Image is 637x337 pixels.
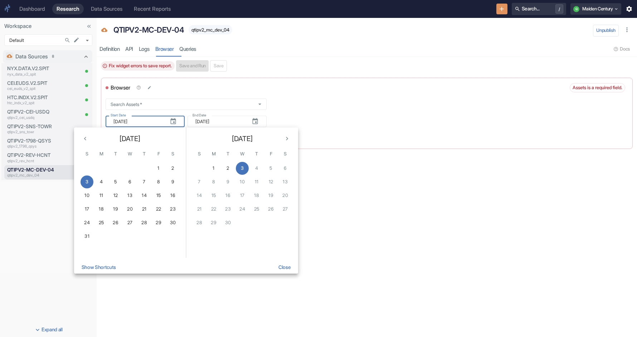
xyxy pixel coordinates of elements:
button: 6 [123,175,136,188]
button: Expand all [1,324,95,336]
a: CEI.EUDS.V2.SPITcei_euds_v2_spit [7,80,79,92]
a: QTIPV2-1798-QSYSqtipv2_1798_qsys [7,137,79,149]
span: Friday [264,147,277,161]
a: HTC.INDX.V2.SPIThtc_indx_v2_spit [7,94,79,106]
button: 31 [81,230,93,243]
div: Data Sources8 [3,50,92,63]
div: Data Sources [91,6,122,12]
button: 15 [152,189,165,202]
div: Research [57,6,79,12]
a: Research [52,4,84,14]
p: htc_indx_v2_spit [7,100,79,106]
p: QTIPV2-1798-QSYS [7,137,79,144]
button: 7 [138,175,151,188]
p: qtipv2_sns_towr [7,129,79,135]
button: 13 [123,189,136,202]
span: Sunday [193,147,206,161]
p: HTC.INDX.V2.SPIT [7,94,79,101]
button: 8 [152,175,165,188]
button: 14 [138,189,151,202]
p: CEI.EUDS.V2.SPIT [7,80,79,87]
button: 20 [123,203,136,216]
input: yyyy-mm-dd [113,116,164,127]
button: 17 [81,203,93,216]
button: Next month [282,133,292,144]
button: 19 [109,203,122,216]
a: NYX.DATA.V2.SPITnyx_data_v2_spit [7,65,79,77]
button: 29 [152,216,165,229]
button: 11 [95,189,108,202]
button: 9 [166,175,179,188]
button: 3 [236,162,249,175]
a: QTIPV2-SNS-TOWRqtipv2_sns_towr [7,123,79,135]
input: yyyy-mm-dd [195,116,246,127]
button: 1 [152,162,165,175]
a: QTIPV2-MC-DEV-04qtipv2_mc_dev_04 [7,166,79,178]
span: Wednesday [123,147,136,161]
button: 23 [166,203,179,216]
span: Tuesday [109,147,122,161]
button: Search in Workspace... [63,35,72,45]
button: 28 [138,216,151,229]
button: Close [276,261,294,274]
p: nyx_data_v2_spit [7,72,79,77]
button: Open [256,100,264,109]
button: 1 [207,162,220,175]
span: Friday [152,147,165,161]
p: QTIPV2-MC-DEV-04 [7,166,79,173]
button: 30 [166,216,179,229]
span: Saturday [279,147,292,161]
div: QTIPV2-MC-DEV-04 [112,22,186,37]
button: 2 [222,162,234,175]
button: Edit Widget Name [146,84,153,91]
p: QTIPV2-REV-HCNT [7,151,79,159]
p: cei_euds_v2_spit [7,86,79,92]
p: Data Sources [15,53,48,61]
button: New Resource [496,4,507,15]
label: Start Date [111,113,126,118]
button: Collapse Sidebar [84,21,94,31]
span: [DATE] [232,134,253,144]
button: Unpublish [593,25,619,36]
button: QMaiden Century [570,3,621,15]
a: Queries [176,42,199,57]
button: 26 [109,216,122,229]
a: QTIPV2-REV-HCNTqtipv2_rev_hcnt [7,151,79,164]
span: Tuesday [222,147,234,161]
span: Fix widget errors to save report. [106,63,175,68]
button: edit [72,35,81,45]
a: QTIPV2-CEI-USDQqtipv2_cei_usdq [7,108,79,120]
p: qtipv2_cei_usdq [7,115,79,121]
span: 8 [49,54,57,59]
button: 12 [109,189,122,202]
p: qtipv2_1798_qsys [7,144,79,149]
p: QTIPV2-SNS-TOWR [7,123,79,130]
button: 16 [166,189,179,202]
span: Sunday [81,147,93,161]
button: 4 [95,175,108,188]
button: Show Shortcuts [78,261,119,274]
button: 25 [95,216,108,229]
a: Logs [136,42,152,57]
span: Monday [95,147,108,161]
div: Default [4,34,92,46]
span: Data Source [101,27,107,34]
p: Workspace [4,22,92,30]
button: 3 [81,175,93,188]
span: Thursday [138,147,151,161]
button: Docs [611,43,633,55]
span: Monday [207,147,220,161]
div: resource tabs [97,42,637,57]
span: qtipv2_mc_dev_04 [189,27,232,33]
p: qtipv2_mc_dev_04 [7,173,79,178]
button: Search.../ [512,3,566,15]
p: QTIPV2-CEI-USDQ [7,108,79,115]
a: Recent Reports [130,4,175,14]
a: Dashboard [15,4,49,14]
button: 5 [109,175,122,188]
button: 27 [123,216,136,229]
button: 22 [152,203,165,216]
div: Definition [99,46,120,53]
span: Assets is a required field. [570,85,625,90]
button: Previous month [80,133,91,144]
